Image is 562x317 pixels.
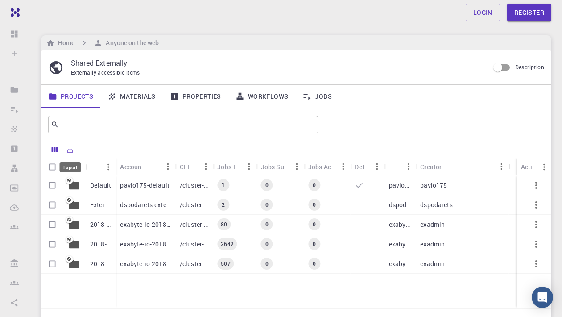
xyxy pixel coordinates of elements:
[217,158,242,175] div: Jobs Total
[175,158,213,175] div: CLI Path
[289,159,304,174] button: Menu
[120,240,170,249] p: exabyte-io-2018-bg-study-phase-iii
[45,38,161,48] nav: breadcrumb
[180,181,208,190] p: /cluster-???-home/pavlo175/pavlo175-default
[180,220,208,229] p: /cluster-???-share/groups/exabyte-io/exabyte-io-2018-bg-study-phase-i-ph
[537,160,551,174] button: Menu
[389,181,411,190] p: pavlo175
[389,240,411,249] p: exabyte-io
[90,220,111,229] p: 2018-bg-study-phase-i-ph
[242,159,256,174] button: Menu
[350,158,384,175] div: Default
[41,85,100,108] a: Projects
[90,181,111,190] p: Default
[256,158,304,175] div: Jobs Subm.
[100,85,163,108] a: Materials
[163,85,228,108] a: Properties
[262,240,272,248] span: 0
[228,85,296,108] a: Workflows
[71,69,140,76] span: Externally accessible items
[309,181,319,189] span: 0
[261,158,289,175] div: Jobs Subm.
[336,159,350,174] button: Menu
[86,158,116,175] div: Name
[120,200,170,209] p: dspodarets-external
[102,38,159,48] h6: Anyone on the web
[213,158,256,175] div: Jobs Total
[309,260,319,267] span: 0
[180,259,208,268] p: /cluster-???-share/groups/exabyte-io/exabyte-io-2018-bg-study-phase-i
[262,181,272,189] span: 0
[355,158,370,175] div: Default
[7,8,20,17] img: logo
[515,63,544,71] span: Description
[370,159,384,174] button: Menu
[218,201,228,209] span: 2
[389,200,411,209] p: dspodarets
[101,160,116,174] button: Menu
[442,159,456,174] button: Sort
[218,181,228,189] span: 1
[420,259,445,268] p: exadmin
[147,159,161,174] button: Sort
[420,220,445,229] p: exadmin
[90,259,111,268] p: 2018-bg-study-phase-I
[198,159,213,174] button: Menu
[262,221,272,228] span: 0
[384,158,416,175] div: Owner
[517,158,551,175] div: Actions
[90,160,104,174] button: Sort
[63,158,86,175] div: Icon
[420,158,442,175] div: Creator
[389,159,403,174] button: Sort
[120,158,146,175] div: Accounting slug
[507,4,551,21] a: Register
[262,201,272,209] span: 0
[120,181,169,190] p: pavlo175-default
[401,159,416,174] button: Menu
[71,58,482,68] p: Shared Externally
[420,181,447,190] p: pavlo175
[495,159,509,174] button: Menu
[295,85,339,108] a: Jobs
[304,158,350,175] div: Jobs Active
[90,200,111,209] p: External
[416,158,508,175] div: Creator
[309,240,319,248] span: 0
[389,259,411,268] p: exabyte-io
[120,259,170,268] p: exabyte-io-2018-bg-study-phase-i
[116,158,175,175] div: Accounting slug
[466,4,500,21] a: Login
[389,220,411,229] p: exabyte-io
[161,159,175,174] button: Menu
[262,260,272,267] span: 0
[60,162,81,172] div: Export
[180,158,198,175] div: CLI Path
[420,200,453,209] p: dspodarets
[217,260,234,267] span: 507
[532,287,553,308] div: Open Intercom Messenger
[180,200,208,209] p: /cluster-???-home/dspodarets/dspodarets-external
[47,142,62,157] button: Columns
[217,221,231,228] span: 80
[420,240,445,249] p: exadmin
[180,240,208,249] p: /cluster-???-share/groups/exabyte-io/exabyte-io-2018-bg-study-phase-iii
[62,142,78,157] button: Export
[217,240,237,248] span: 2642
[309,221,319,228] span: 0
[521,158,537,175] div: Actions
[308,158,336,175] div: Jobs Active
[54,38,74,48] h6: Home
[120,220,170,229] p: exabyte-io-2018-bg-study-phase-i-ph
[90,240,111,249] p: 2018-bg-study-phase-III
[309,201,319,209] span: 0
